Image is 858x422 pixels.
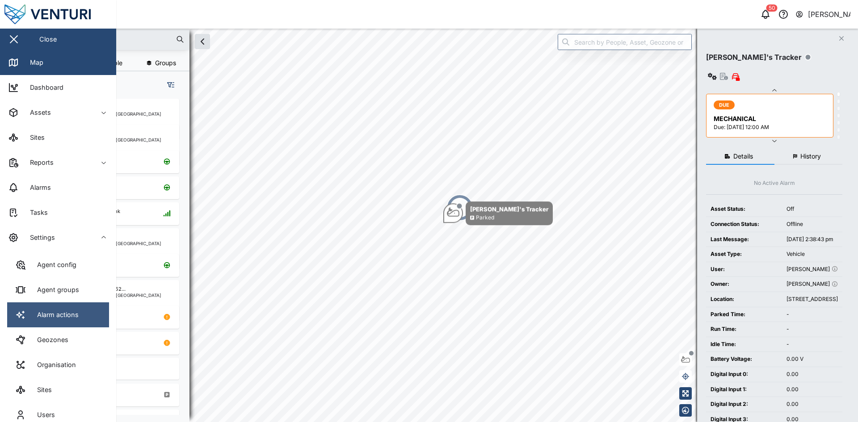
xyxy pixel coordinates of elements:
div: Digital Input 2: [711,400,778,409]
a: Agent config [7,252,109,277]
div: Parked [476,213,494,222]
div: Agent config [30,260,76,270]
div: Tasks [23,208,48,217]
div: [PERSON_NAME] [808,9,851,20]
div: Organisation [30,360,76,370]
a: Organisation [7,352,109,377]
div: Close [39,34,57,44]
div: - [786,325,838,334]
div: [PERSON_NAME]'s Tracker [470,205,548,213]
div: MECHANICAL [714,114,828,124]
a: Sites [7,377,109,402]
a: Alarm actions [7,302,109,327]
div: Off [786,205,838,213]
img: Main Logo [4,4,121,24]
div: Map marker [446,194,473,221]
div: Dashboard [23,83,63,92]
div: Connection Status: [711,220,778,229]
div: Location: [711,295,778,304]
div: [DATE] 2:38:43 pm [786,235,838,244]
div: Geozones [30,335,68,345]
button: [PERSON_NAME] [795,8,851,21]
div: Assets [23,108,51,117]
span: History [800,153,821,159]
div: 0.00 V [786,355,838,364]
div: Last Message: [711,235,778,244]
span: DUE [719,101,730,109]
div: - [786,340,838,349]
div: Parked Time: [711,310,778,319]
span: Groups [155,60,176,66]
div: Offline [786,220,838,229]
div: Agent groups [30,285,79,295]
div: Asset Status: [711,205,778,213]
div: User: [711,265,778,274]
div: Alarm actions [30,310,79,320]
div: Reports [23,158,54,167]
div: Digital Input 1: [711,385,778,394]
div: Map [23,58,43,67]
div: 0.00 [786,400,838,409]
div: Sites [30,385,52,395]
div: Battery Voltage: [711,355,778,364]
div: 0.00 [786,370,838,379]
canvas: Map [29,29,858,422]
div: Settings [23,233,55,242]
div: 0.00 [786,385,838,394]
input: Search by People, Asset, Geozone or Place [558,34,692,50]
div: Vehicle [786,250,838,259]
div: [PERSON_NAME] [786,265,838,274]
div: Idle Time: [711,340,778,349]
span: Details [733,153,753,159]
div: Owner: [711,280,778,288]
div: Due: [DATE] 12:00 AM [714,123,828,132]
a: Agent groups [7,277,109,302]
div: Alarms [23,183,51,192]
a: Geozones [7,327,109,352]
div: Map marker [443,201,553,225]
div: 50 [766,4,778,12]
div: - [786,310,838,319]
div: Asset Type: [711,250,778,259]
div: Users [30,410,55,420]
div: No Active Alarm [754,179,795,188]
div: Digital Input 0: [711,370,778,379]
div: Sites [23,133,45,142]
div: [STREET_ADDRESS] [786,295,838,304]
div: Run Time: [711,325,778,334]
div: [PERSON_NAME] [786,280,838,288]
div: [PERSON_NAME]'s Tracker [706,52,802,63]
